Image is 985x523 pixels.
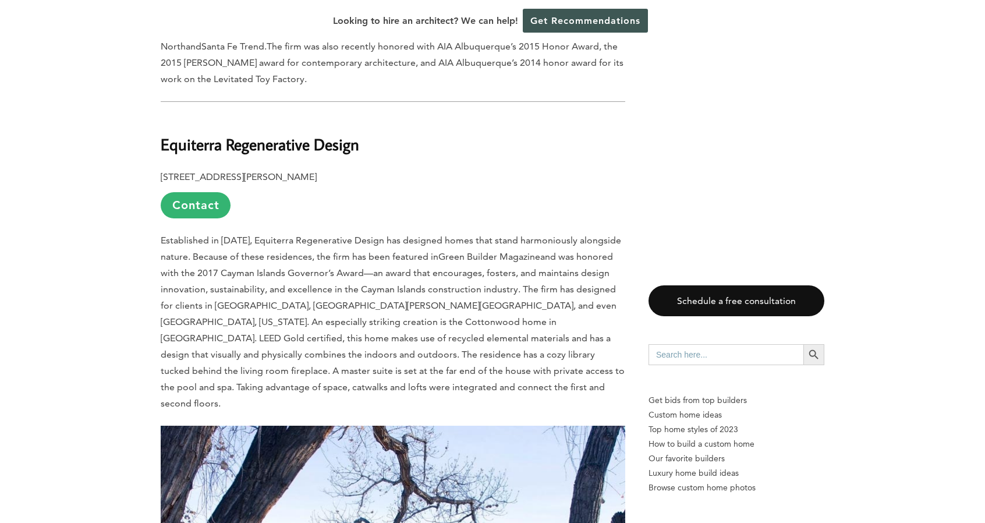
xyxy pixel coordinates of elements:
a: Luxury home build ideas [649,466,824,480]
a: Our favorite builders [649,451,824,466]
a: Contact [161,192,231,218]
input: Search here... [649,344,803,365]
a: Custom home ideas [649,408,824,422]
a: Schedule a free consultation [649,285,824,316]
span: Green Builder Magazine [438,251,540,262]
span: The firm was also recently honored with AIA Albuquerque’s 2015 Honor Award, the 2015 [PERSON_NAME... [161,41,623,84]
svg: Search [807,348,820,361]
span: Albuquerque Journal North [161,24,593,52]
a: Top home styles of 2023 [649,422,824,437]
span: Santa Fe Trend. [201,41,267,52]
a: Browse custom home photos [649,480,824,495]
span: and [186,41,201,52]
b: [STREET_ADDRESS][PERSON_NAME] [161,171,317,182]
b: Equiterra Regenerative Design [161,134,359,154]
a: Get Recommendations [523,9,648,33]
span: Established in [DATE], Equiterra Regenerative Design has designed homes that stand harmoniously a... [161,235,621,262]
p: Get bids from top builders [649,393,824,408]
a: How to build a custom home [649,437,824,451]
